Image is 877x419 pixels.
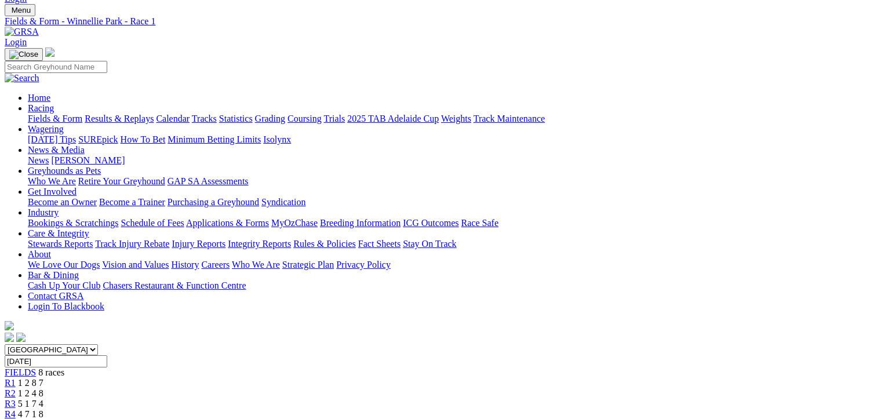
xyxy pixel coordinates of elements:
[16,333,26,342] img: twitter.svg
[28,155,872,166] div: News & Media
[28,249,51,259] a: About
[28,239,872,249] div: Care & Integrity
[18,399,43,409] span: 5 1 7 4
[255,114,285,123] a: Grading
[38,367,64,377] span: 8 races
[168,134,261,144] a: Minimum Betting Limits
[219,114,253,123] a: Statistics
[102,260,169,269] a: Vision and Values
[5,367,36,377] a: FIELDS
[28,134,76,144] a: [DATE] Tips
[5,37,27,47] a: Login
[474,114,545,123] a: Track Maintenance
[18,409,43,419] span: 4 7 1 8
[172,239,225,249] a: Injury Reports
[121,134,166,144] a: How To Bet
[320,218,401,228] a: Breeding Information
[171,260,199,269] a: History
[18,388,43,398] span: 1 2 4 8
[28,197,97,207] a: Become an Owner
[28,124,64,134] a: Wagering
[5,321,14,330] img: logo-grsa-white.png
[28,197,872,207] div: Get Involved
[5,4,35,16] button: Toggle navigation
[5,61,107,73] input: Search
[18,378,43,388] span: 1 2 8 7
[192,114,217,123] a: Tracks
[28,176,76,186] a: Who We Are
[99,197,165,207] a: Become a Trainer
[28,260,872,270] div: About
[186,218,269,228] a: Applications & Forms
[28,280,100,290] a: Cash Up Your Club
[28,301,104,311] a: Login To Blackbook
[263,134,291,144] a: Isolynx
[28,228,89,238] a: Care & Integrity
[323,114,345,123] a: Trials
[5,73,39,83] img: Search
[28,280,872,291] div: Bar & Dining
[201,260,230,269] a: Careers
[403,218,458,228] a: ICG Outcomes
[261,197,305,207] a: Syndication
[228,239,291,249] a: Integrity Reports
[28,239,93,249] a: Stewards Reports
[103,280,246,290] a: Chasers Restaurant & Function Centre
[336,260,391,269] a: Privacy Policy
[5,388,16,398] a: R2
[28,187,77,196] a: Get Involved
[95,239,169,249] a: Track Injury Rebate
[28,155,49,165] a: News
[45,48,54,57] img: logo-grsa-white.png
[168,176,249,186] a: GAP SA Assessments
[121,218,184,228] a: Schedule of Fees
[5,333,14,342] img: facebook.svg
[5,409,16,419] a: R4
[28,291,83,301] a: Contact GRSA
[288,114,322,123] a: Coursing
[28,260,100,269] a: We Love Our Dogs
[28,218,872,228] div: Industry
[28,218,118,228] a: Bookings & Scratchings
[5,399,16,409] a: R3
[28,166,101,176] a: Greyhounds as Pets
[5,27,39,37] img: GRSA
[28,93,50,103] a: Home
[85,114,154,123] a: Results & Replays
[78,176,165,186] a: Retire Your Greyhound
[168,197,259,207] a: Purchasing a Greyhound
[232,260,280,269] a: Who We Are
[358,239,401,249] a: Fact Sheets
[28,207,59,217] a: Industry
[12,6,31,14] span: Menu
[28,134,872,145] div: Wagering
[9,50,38,59] img: Close
[28,103,54,113] a: Racing
[347,114,439,123] a: 2025 TAB Adelaide Cup
[271,218,318,228] a: MyOzChase
[461,218,498,228] a: Race Safe
[28,270,79,280] a: Bar & Dining
[5,378,16,388] a: R1
[51,155,125,165] a: [PERSON_NAME]
[5,355,107,367] input: Select date
[28,176,872,187] div: Greyhounds as Pets
[28,114,872,124] div: Racing
[282,260,334,269] a: Strategic Plan
[5,48,43,61] button: Toggle navigation
[28,145,85,155] a: News & Media
[156,114,190,123] a: Calendar
[5,16,872,27] a: Fields & Form - Winnellie Park - Race 1
[293,239,356,249] a: Rules & Policies
[403,239,456,249] a: Stay On Track
[28,114,82,123] a: Fields & Form
[78,134,118,144] a: SUREpick
[441,114,471,123] a: Weights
